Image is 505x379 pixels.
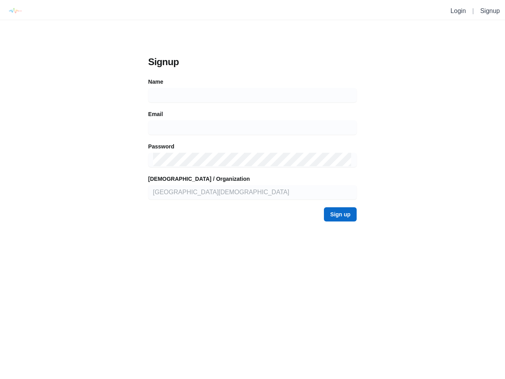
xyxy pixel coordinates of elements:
[469,6,477,16] li: |
[148,175,250,183] label: [DEMOGRAPHIC_DATA] / Organization
[148,56,357,68] h3: Signup
[466,340,496,370] iframe: Drift Widget Chat Controller
[148,143,174,150] label: Password
[6,2,24,20] img: logo
[324,207,357,221] button: Sign up
[148,78,163,86] label: Name
[148,110,163,118] label: Email
[451,8,466,14] a: Login
[480,8,500,14] a: Signup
